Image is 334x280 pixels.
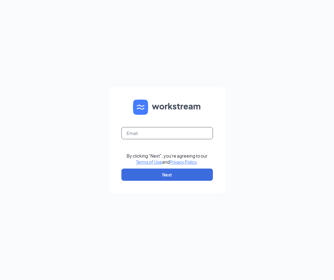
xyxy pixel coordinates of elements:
[127,153,207,165] div: By clicking "Next", you're agreeing to our and .
[136,159,162,165] a: Terms of Use
[121,127,213,139] input: Email
[170,159,197,165] a: Privacy Policy
[133,100,201,115] img: WS logo and Workstream text
[121,169,213,181] button: Next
